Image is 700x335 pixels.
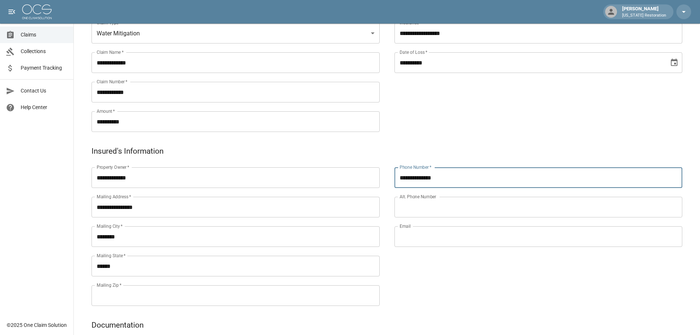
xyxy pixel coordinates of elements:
[97,108,115,114] label: Amount
[21,48,68,55] span: Collections
[22,4,52,19] img: ocs-logo-white-transparent.png
[21,104,68,111] span: Help Center
[400,164,431,170] label: Phone Number
[97,282,122,288] label: Mailing Zip
[97,78,127,85] label: Claim Number
[400,193,436,200] label: Alt. Phone Number
[97,252,125,259] label: Mailing State
[97,49,124,55] label: Claim Name
[667,55,682,70] button: Choose date, selected date is Jun 17, 2025
[400,223,411,229] label: Email
[21,87,68,95] span: Contact Us
[619,5,669,18] div: [PERSON_NAME]
[21,31,68,39] span: Claims
[400,49,427,55] label: Date of Loss
[622,13,666,19] p: [US_STATE] Restoration
[97,223,123,229] label: Mailing City
[97,164,130,170] label: Property Owner
[4,4,19,19] button: open drawer
[97,193,131,200] label: Mailing Address
[7,321,67,329] div: © 2025 One Claim Solution
[92,23,380,43] div: Water Mitigation
[21,64,68,72] span: Payment Tracking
